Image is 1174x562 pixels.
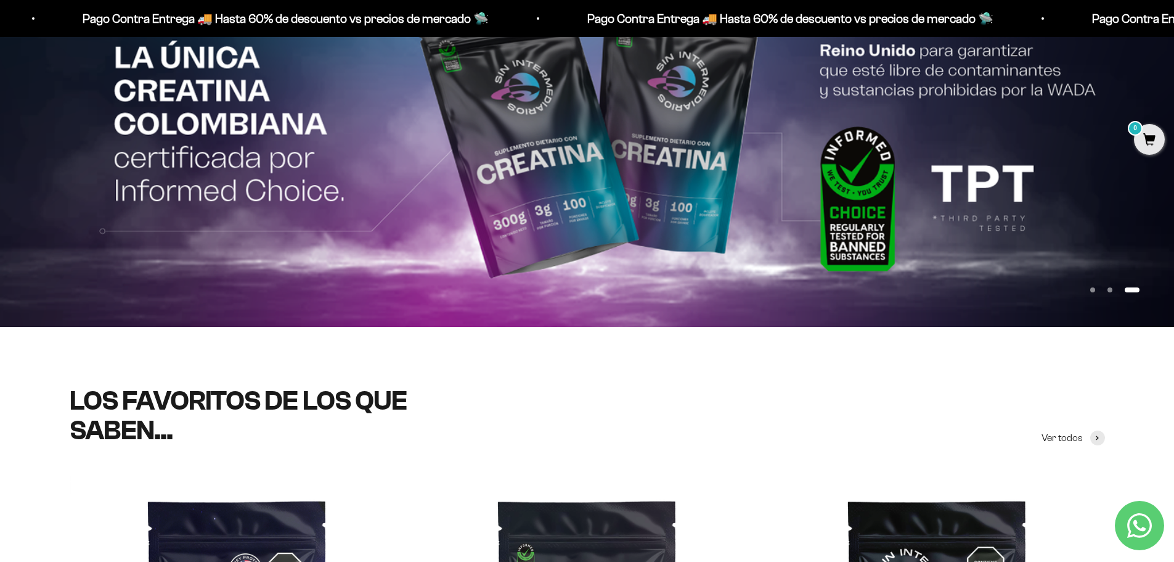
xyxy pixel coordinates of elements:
[70,386,407,445] split-lines: LOS FAVORITOS DE LOS QUE SABEN...
[1042,430,1083,446] span: Ver todos
[1042,430,1105,446] a: Ver todos
[68,9,474,28] p: Pago Contra Entrega 🚚 Hasta 60% de descuento vs precios de mercado 🛸
[573,9,979,28] p: Pago Contra Entrega 🚚 Hasta 60% de descuento vs precios de mercado 🛸
[1134,134,1165,147] a: 0
[1128,121,1143,136] mark: 0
